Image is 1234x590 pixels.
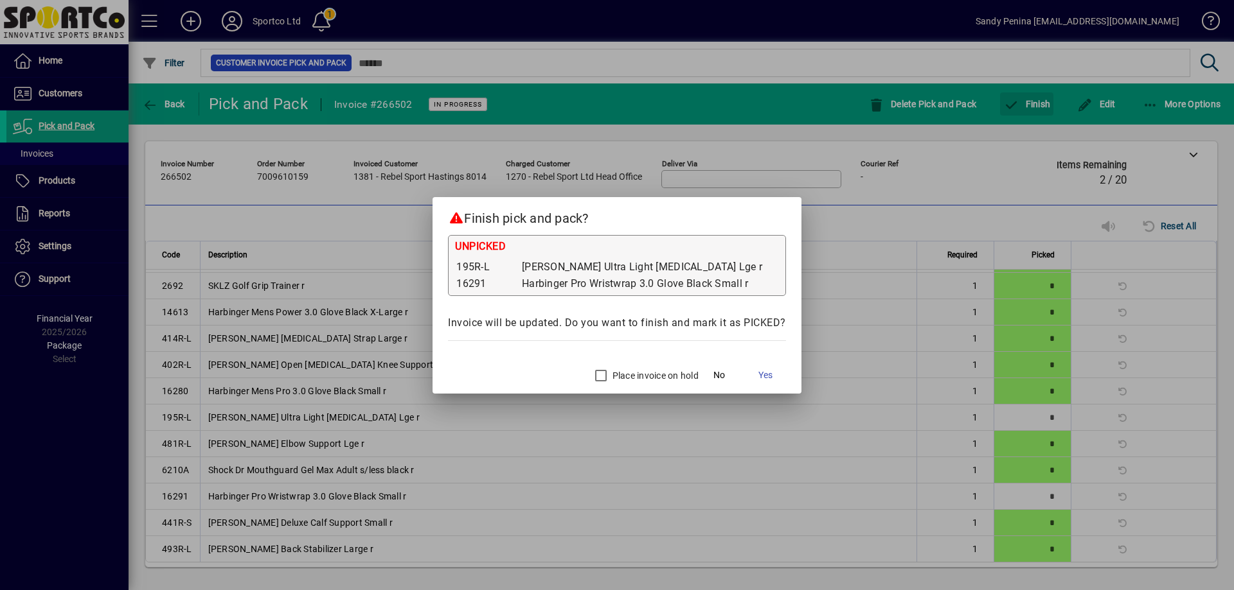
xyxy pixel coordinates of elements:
[699,364,740,387] button: No
[713,369,725,382] span: No
[758,369,773,382] span: Yes
[455,259,521,275] td: 195R-L
[745,364,786,387] button: Yes
[448,315,786,331] div: Invoice will be updated. Do you want to finish and mark it as PICKED?
[521,275,779,292] td: Harbinger Pro Wristwrap 3.0 Glove Black Small r
[455,275,521,292] td: 16291
[433,197,801,234] h2: Finish pick and pack?
[455,239,779,257] div: UNPICKED
[610,369,699,382] label: Place invoice on hold
[521,259,779,275] td: [PERSON_NAME] Ultra Light [MEDICAL_DATA] Lge r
